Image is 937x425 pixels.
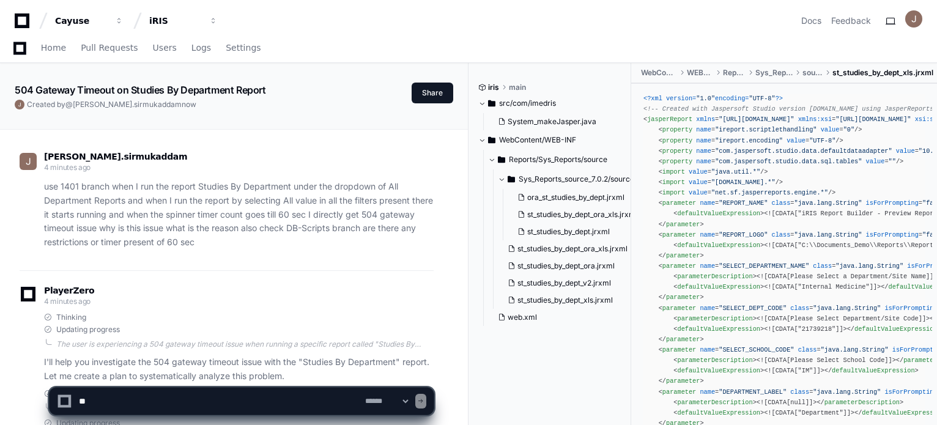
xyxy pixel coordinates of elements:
[677,242,760,249] span: defaultValueExpression
[662,126,692,133] span: property
[41,34,66,62] a: Home
[149,15,202,27] div: iRIS
[191,44,211,51] span: Logs
[677,357,752,364] span: parameterDescription
[662,346,696,353] span: parameter
[503,275,634,292] button: st_studies_by_dept_v2.jrxml
[659,126,862,133] span: < = = />
[798,346,817,353] span: class
[711,168,760,176] span: "java.util.*"
[896,147,915,155] span: value
[889,158,896,165] span: ""
[44,287,94,294] span: PlayerZero
[81,44,138,51] span: Pull Requests
[832,68,933,78] span: st_studies_by_dept_xls.jrxml
[509,155,607,164] span: Reports/Sys_Reports/source
[719,262,809,270] span: "SELECT_DEPARTMENT_NAME"
[662,199,696,207] span: parameter
[659,168,768,176] span: < = />
[44,180,434,249] p: use 1401 branch when I run the report Studies By Department under the dropdown of All Department ...
[517,278,611,288] span: st_studies_by_dept_v2.jrxml
[689,189,708,196] span: value
[677,315,752,322] span: parameterDescription
[191,34,211,62] a: Logs
[15,100,24,109] img: ACg8ocL0-VV38dUbyLUN_j_Ryupr2ywH6Bky3aOUOf03hrByMsB9Zg=s96-c
[517,244,628,254] span: st_studies_by_dept_ora_xls.jrxml
[527,227,610,237] span: st_studies_by_dept.jrxml
[835,262,903,270] span: "java.lang.String"
[687,68,713,78] span: WEB-INF
[493,113,615,130] button: System_makeJasper.java
[659,179,783,186] span: < = />
[153,34,177,62] a: Users
[20,153,37,170] img: ACg8ocL0-VV38dUbyLUN_j_Ryupr2ywH6Bky3aOUOf03hrByMsB9Zg=s96-c
[56,325,120,334] span: Updating progress
[659,158,904,165] span: < = = />
[493,309,624,326] button: web.xml
[499,98,556,108] span: src/com/imedris
[719,199,768,207] span: "REPORT_NAME"
[905,10,922,28] img: ACg8ocL0-VV38dUbyLUN_j_Ryupr2ywH6Bky3aOUOf03hrByMsB9Zg=s96-c
[27,100,196,109] span: Created by
[226,44,261,51] span: Settings
[666,336,700,343] span: parameter
[787,137,806,144] span: value
[65,100,73,109] span: @
[44,152,187,161] span: [PERSON_NAME].sirmukaddam
[15,84,266,96] app-text-character-animate: 504 Gateway Timeout on Studies By Department Report
[719,231,768,238] span: "REPORT_LOGO"
[488,133,495,147] svg: Directory
[503,240,634,257] button: st_studies_by_dept_ora_xls.jrxml
[715,147,892,155] span: "com.jaspersoft.studio.data.defaultdataadapter"
[898,385,931,418] iframe: Open customer support
[488,96,495,111] svg: Directory
[56,312,86,322] span: Thinking
[696,137,711,144] span: name
[478,130,622,150] button: WebContent/WEB-INF
[508,117,596,127] span: System_makeJasper.java
[503,257,634,275] button: st_studies_by_dept_ora.jrxml
[513,206,637,223] button: st_studies_by_dept_ora_xls.jrxml
[772,199,791,207] span: class
[801,15,821,27] a: Docs
[700,305,715,312] span: name
[677,273,752,280] span: parameterDescription
[659,294,704,301] span: </ >
[794,231,862,238] span: "java.lang.String"
[715,126,817,133] span: "ireport.scriptlethandling"
[81,34,138,62] a: Pull Requests
[478,94,622,113] button: src/com/imedris
[662,158,692,165] span: property
[662,168,685,176] span: import
[809,137,835,144] span: "UTF-8"
[673,283,764,290] span: < >
[696,147,711,155] span: name
[798,116,832,123] span: xmlns:xsi
[513,223,637,240] button: st_studies_by_dept.jrxml
[662,147,692,155] span: property
[527,193,624,202] span: ora_st_studies_by_dept.jrxml
[719,116,794,123] span: "[URL][DOMAIN_NAME]"
[412,83,453,103] button: Share
[673,273,757,280] span: < >
[647,116,692,123] span: jasperReport
[677,210,760,217] span: defaultValueExpression
[662,189,685,196] span: import
[44,163,91,172] span: 4 minutes ago
[662,262,696,270] span: parameter
[673,315,757,322] span: < >
[55,15,108,27] div: Cayuse
[835,116,911,123] span: "[URL][DOMAIN_NAME]"
[662,305,696,312] span: parameter
[719,346,794,353] span: "SELECT_SCHOOL_CODE"
[700,262,715,270] span: name
[517,261,615,271] span: st_studies_by_dept_ora.jrxml
[519,174,634,184] span: Sys_Reports_source_7.0.2/source
[866,199,919,207] span: isForPrompting
[813,262,832,270] span: class
[689,179,708,186] span: value
[666,252,700,259] span: parameter
[498,169,642,189] button: Sys_Reports_source_7.0.2/source
[866,231,919,238] span: isForPrompting
[662,231,696,238] span: parameter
